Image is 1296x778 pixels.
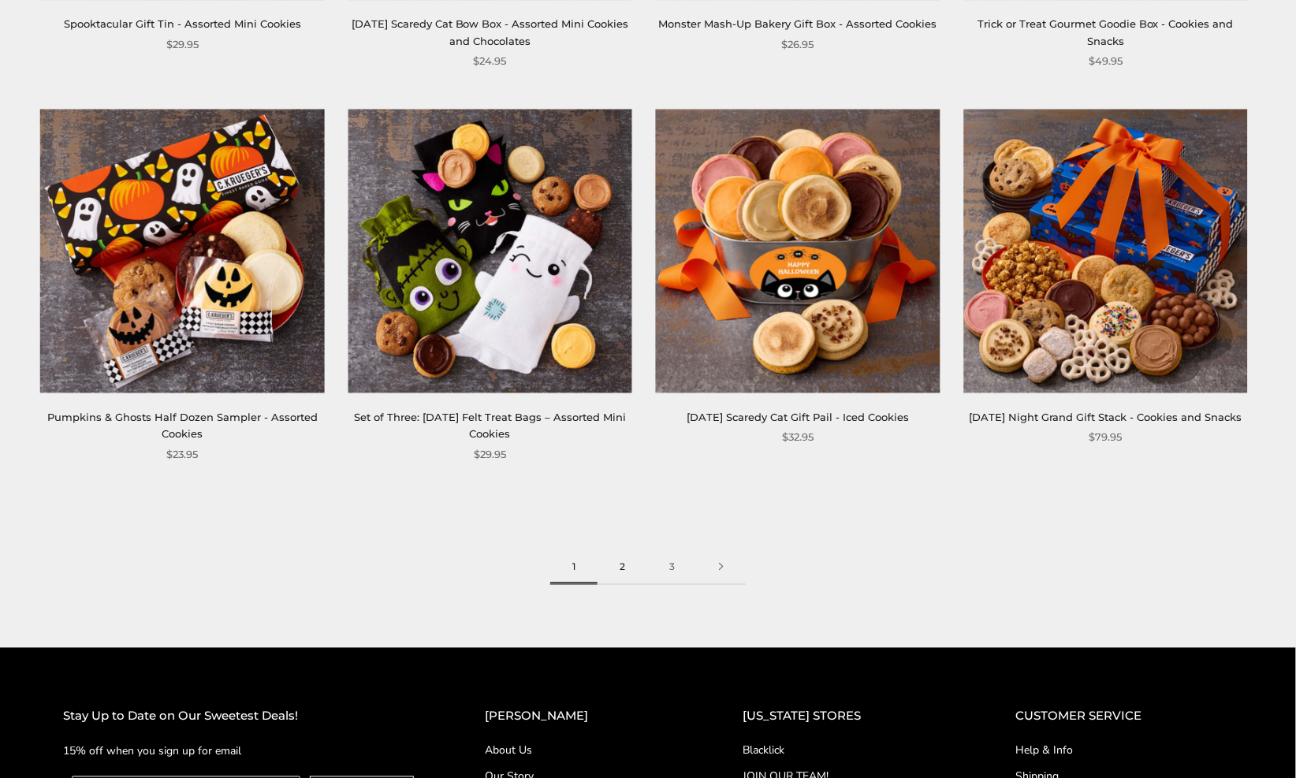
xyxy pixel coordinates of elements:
a: Help & Info [1015,743,1233,759]
a: [DATE] Night Grand Gift Stack - Cookies and Snacks [970,411,1242,423]
a: Spooktacular Gift Tin - Assorted Mini Cookies [64,17,301,30]
a: [DATE] Scaredy Cat Bow Box - Assorted Mini Cookies and Chocolates [352,17,629,47]
h2: [US_STATE] STORES [743,707,952,727]
a: Set of Three: [DATE] Felt Treat Bags – Assorted Mini Cookies [354,411,626,440]
span: $79.95 [1089,429,1123,445]
span: $24.95 [474,53,507,69]
span: $23.95 [166,446,198,463]
span: $49.95 [1089,53,1123,69]
img: Pumpkins & Ghosts Half Dozen Sampler - Assorted Cookies [40,109,324,393]
img: Halloween Night Grand Gift Stack - Cookies and Snacks [963,109,1247,393]
a: 2 [598,549,647,585]
img: Halloween Scaredy Cat Gift Pail - Iced Cookies [656,109,940,393]
a: [DATE] Scaredy Cat Gift Pail - Iced Cookies [687,411,909,423]
a: Blacklick [743,743,952,759]
h2: CUSTOMER SERVICE [1015,707,1233,727]
span: 1 [550,549,598,585]
a: 3 [647,549,697,585]
h2: Stay Up to Date on Our Sweetest Deals! [63,707,423,727]
a: Trick or Treat Gourmet Goodie Box - Cookies and Snacks [978,17,1234,47]
a: Pumpkins & Ghosts Half Dozen Sampler - Assorted Cookies [47,411,318,440]
p: 15% off when you sign up for email [63,743,423,761]
img: Set of Three: Halloween Felt Treat Bags – Assorted Mini Cookies [348,109,632,393]
span: $26.95 [782,36,814,53]
a: About Us [486,743,680,759]
span: $29.95 [474,446,506,463]
iframe: Sign Up via Text for Offers [13,718,163,765]
a: Next page [697,549,746,585]
h2: [PERSON_NAME] [486,707,680,727]
a: Monster Mash-Up Bakery Gift Box - Assorted Cookies [659,17,937,30]
span: $32.95 [782,429,814,445]
span: $29.95 [166,36,199,53]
